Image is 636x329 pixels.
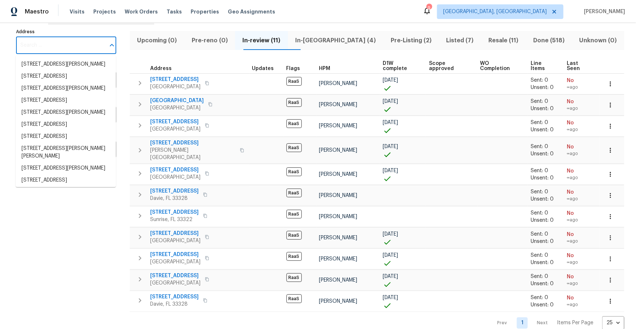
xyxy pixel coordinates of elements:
[383,78,398,83] span: [DATE]
[383,253,398,258] span: [DATE]
[319,193,358,198] span: [PERSON_NAME]
[16,131,116,143] li: [STREET_ADDRESS]
[16,37,105,54] input: Search ...
[150,230,200,237] span: [STREET_ADDRESS]
[383,120,398,125] span: [DATE]
[286,119,302,128] span: RaaS
[426,4,432,12] div: 9
[286,77,302,86] span: RaaS
[16,58,116,70] li: [STREET_ADDRESS][PERSON_NAME]
[531,197,554,202] span: Unsent: 0
[150,258,200,266] span: [GEOGRAPHIC_DATA]
[150,97,204,104] span: [GEOGRAPHIC_DATA]
[531,106,554,111] span: Unsent: 0
[531,61,554,71] span: Line Items
[567,77,597,84] span: No
[567,302,597,308] span: ∞ ago
[70,8,85,15] span: Visits
[531,253,548,258] span: Sent: 0
[319,148,358,153] span: [PERSON_NAME]
[319,66,331,71] span: HPM
[567,252,597,259] span: No
[567,231,597,238] span: No
[567,280,597,287] span: ∞ ago
[16,186,116,198] li: [STREET_ADDRESS]
[150,272,200,279] span: [STREET_ADDRESS]
[150,216,199,223] span: Sunrise, FL 33322
[567,105,597,112] span: ∞ ago
[319,102,358,107] span: [PERSON_NAME]
[531,218,554,223] span: Unsent: 0
[567,119,597,127] span: No
[150,293,199,301] span: [STREET_ADDRESS]
[16,107,116,119] li: [STREET_ADDRESS][PERSON_NAME]
[125,8,158,15] span: Work Orders
[567,238,597,244] span: ∞ ago
[286,210,302,218] span: RaaS
[567,98,597,105] span: No
[517,317,528,329] a: Goto page 1
[531,281,554,286] span: Unsent: 0
[383,168,398,173] span: [DATE]
[567,273,597,280] span: No
[319,214,358,219] span: [PERSON_NAME]
[485,35,522,46] span: Resale (11)
[530,35,568,46] span: Done (518)
[443,35,477,46] span: Listed (7)
[150,76,200,83] span: [STREET_ADDRESS]
[107,40,117,50] button: Close
[286,231,302,240] span: RaaS
[150,147,235,161] span: [PERSON_NAME][GEOGRAPHIC_DATA]
[531,99,548,104] span: Sent: 0
[286,167,302,176] span: RaaS
[567,189,597,196] span: No
[286,66,300,71] span: Flags
[16,143,116,162] li: [STREET_ADDRESS][PERSON_NAME][PERSON_NAME]
[16,162,116,174] li: [STREET_ADDRESS][PERSON_NAME]
[191,8,219,15] span: Properties
[286,252,302,261] span: RaaS
[557,319,593,326] p: Items Per Page
[567,196,597,202] span: ∞ ago
[167,9,182,14] span: Tasks
[150,118,200,125] span: [STREET_ADDRESS]
[150,104,204,112] span: [GEOGRAPHIC_DATA]
[531,127,554,132] span: Unsent: 0
[531,260,554,265] span: Unsent: 0
[16,70,116,82] li: [STREET_ADDRESS]
[531,85,554,90] span: Unsent: 0
[286,143,302,152] span: RaaS
[531,168,548,173] span: Sent: 0
[531,274,548,279] span: Sent: 0
[531,232,548,237] span: Sent: 0
[383,274,398,279] span: [DATE]
[443,8,547,15] span: [GEOGRAPHIC_DATA], [GEOGRAPHIC_DATA]
[319,299,358,304] span: [PERSON_NAME]
[319,123,358,128] span: [PERSON_NAME]
[319,278,358,283] span: [PERSON_NAME]
[319,256,358,262] span: [PERSON_NAME]
[531,144,548,149] span: Sent: 0
[150,251,200,258] span: [STREET_ADDRESS]
[189,35,231,46] span: Pre-reno (0)
[567,210,597,217] span: No
[150,166,200,174] span: [STREET_ADDRESS]
[531,210,548,216] span: Sent: 0
[150,301,199,308] span: Davie, FL 33328
[319,172,358,177] span: [PERSON_NAME]
[531,295,548,300] span: Sent: 0
[150,125,200,133] span: [GEOGRAPHIC_DATA]
[286,189,302,197] span: RaaS
[383,61,417,71] span: D1W complete
[150,237,200,244] span: [GEOGRAPHIC_DATA]
[93,8,116,15] span: Projects
[531,189,548,194] span: Sent: 0
[286,273,302,282] span: RaaS
[150,195,199,202] span: Davie, FL 33328
[531,151,554,156] span: Unsent: 0
[531,239,554,244] span: Unsent: 0
[319,81,358,86] span: [PERSON_NAME]
[567,294,597,302] span: No
[576,35,620,46] span: Unknown (0)
[531,302,554,307] span: Unsent: 0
